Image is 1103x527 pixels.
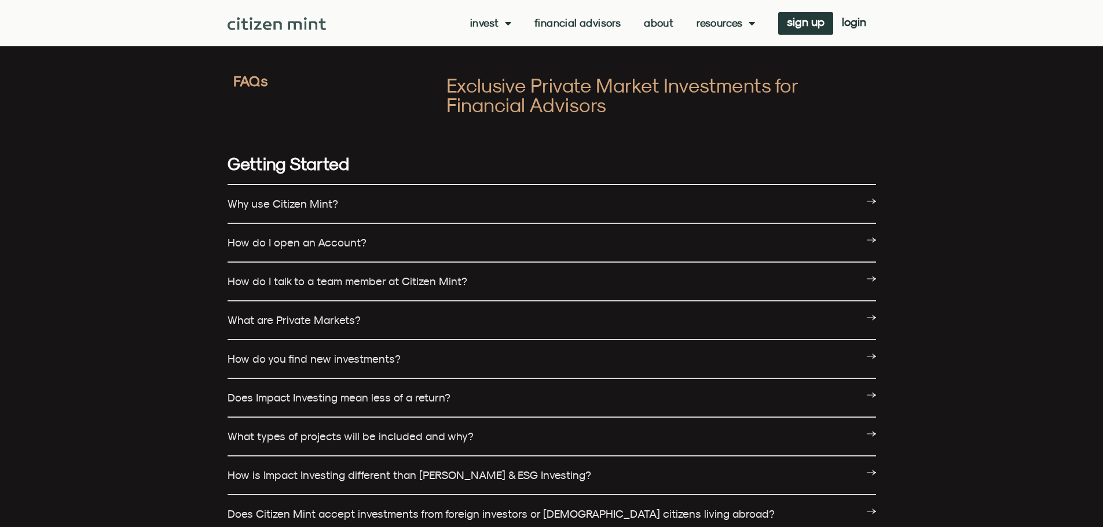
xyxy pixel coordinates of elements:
div: What are Private Markets? [228,301,876,340]
div: How do I open an Account? [228,224,876,263]
a: Does Impact Investing mean less of a return? [228,391,450,404]
a: How do I talk to a team member at Citizen Mint? [228,275,467,288]
a: Invest [470,17,511,29]
a: How do you find new investments? [228,352,401,365]
a: sign up [778,12,833,35]
a: What types of projects will be included and why? [228,430,474,443]
div: How is Impact Investing different than [PERSON_NAME] & ESG Investing? [228,456,876,495]
div: What types of projects will be included and why? [228,418,876,456]
a: Why use Citizen Mint? [228,197,338,210]
span: login [842,18,866,26]
h3: Getting Started [228,155,876,172]
h2: FAQs [233,75,435,87]
img: Citizen Mint [228,17,327,30]
div: How do I talk to a team member at Citizen Mint? [228,263,876,301]
h2: Exclusive Private Market Investments for Financial Advisors [446,75,870,115]
a: How do I open an Account? [228,236,367,249]
a: What are Private Markets? [228,314,361,326]
a: Resources [697,17,755,29]
a: How is Impact Investing different than [PERSON_NAME] & ESG Investing? [228,469,591,481]
div: How do you find new investments? [228,340,876,379]
a: Does Citizen Mint accept investments from foreign investors or [DEMOGRAPHIC_DATA] citizens living... [228,507,775,520]
div: Does Impact Investing mean less of a return? [228,379,876,418]
a: Financial Advisors [534,17,621,29]
span: sign up [787,18,824,26]
a: About [644,17,673,29]
div: Why use Citizen Mint? [228,185,876,224]
nav: Menu [470,17,755,29]
a: login [833,12,875,35]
